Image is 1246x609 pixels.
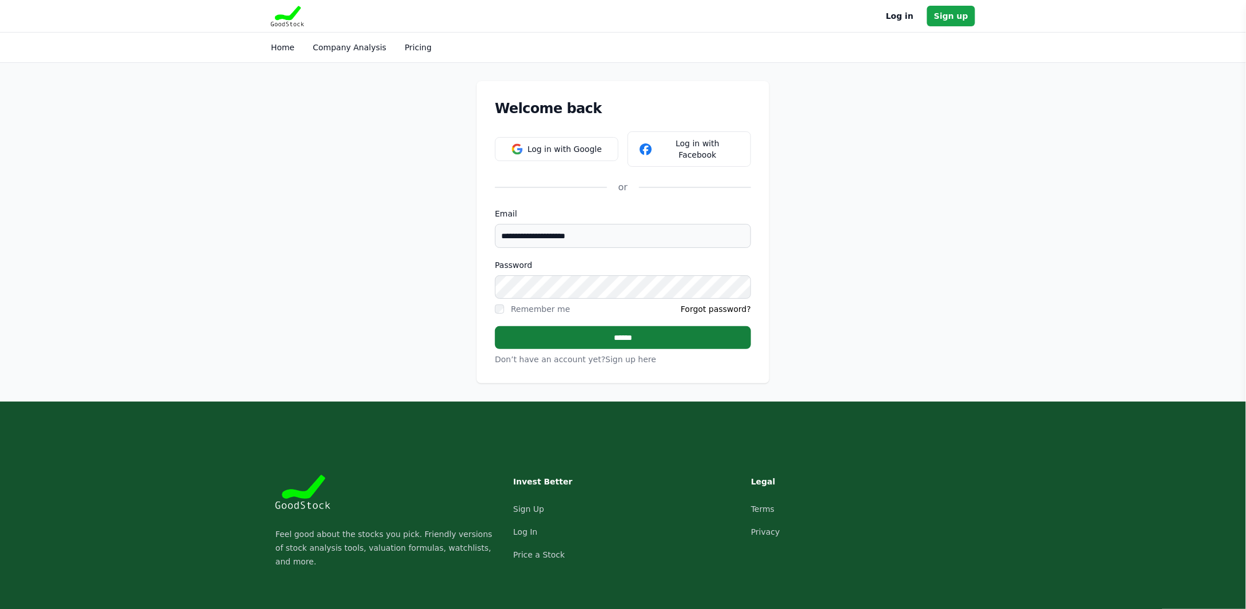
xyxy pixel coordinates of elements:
[271,6,304,26] img: Goodstock Logo
[495,137,618,161] button: Log in with Google
[628,131,751,167] button: Log in with Facebook
[405,43,432,52] a: Pricing
[751,504,774,514] a: Terms
[927,6,975,26] a: Sign up
[495,208,751,219] label: Email
[513,475,614,488] h3: Invest Better
[513,504,544,514] a: Sign Up
[751,475,852,488] h3: Legal
[751,527,780,536] a: Privacy
[313,43,386,52] a: Company Analysis
[275,475,330,509] img: Goodstock Logo
[275,527,495,568] p: Feel good about the stocks you pick. Friendly versions of stock analysis tools, valuation formula...
[513,550,565,559] a: Price a Stock
[513,527,537,536] a: Log In
[886,9,913,23] a: Log in
[681,303,751,315] a: Forgot password?
[495,354,751,365] p: Don’t have an account yet?
[605,355,656,364] a: Sign up here
[271,43,294,52] a: Home
[607,181,639,194] div: or
[495,99,751,118] h1: Welcome back
[511,304,570,314] label: Remember me
[495,259,751,271] label: Password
